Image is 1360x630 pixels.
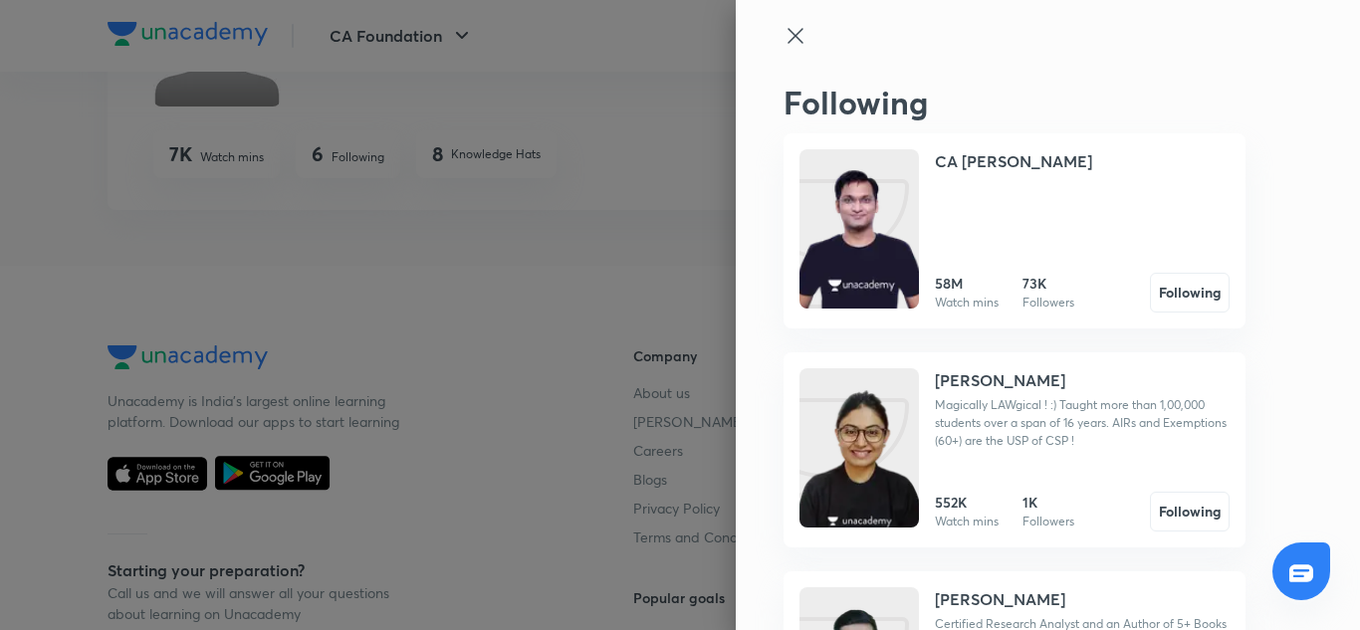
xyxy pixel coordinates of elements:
[784,352,1246,547] a: Unacademy[PERSON_NAME]Magically LAWgical ! :) Taught more than 1,00,000 students over a span of 1...
[935,273,999,294] h6: 58M
[1022,513,1074,530] p: Followers
[1150,492,1230,531] button: Following
[935,587,1065,611] h4: [PERSON_NAME]
[935,294,999,312] p: Watch mins
[1022,492,1074,513] h6: 1K
[935,492,999,513] h6: 552K
[799,388,919,547] img: Unacademy
[935,513,999,530] p: Watch mins
[1022,294,1074,312] p: Followers
[784,133,1246,328] a: UnacademyCA [PERSON_NAME]58MWatch mins73KFollowersFollowing
[799,169,919,328] img: Unacademy
[1150,273,1230,313] button: Following
[1022,273,1074,294] h6: 73K
[935,149,1092,173] h4: CA [PERSON_NAME]
[935,368,1065,392] h4: [PERSON_NAME]
[935,396,1230,450] p: Magically LAWgical ! :) Taught more than 1,00,000 students over a span of 16 years. AIRs and Exem...
[784,84,1246,121] h2: Following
